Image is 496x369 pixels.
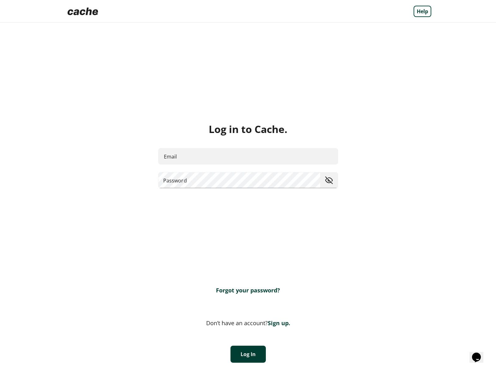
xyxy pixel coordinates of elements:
div: Log in to Cache. [65,123,431,135]
button: toggle password visibility [323,174,335,187]
a: Sign up. [268,319,290,327]
div: Don’t have an account? [65,319,431,327]
a: Forgot your password? [216,286,280,294]
iframe: chat widget [469,344,490,363]
a: Help [414,6,431,17]
button: Log In [230,346,266,363]
img: Logo [65,5,101,18]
